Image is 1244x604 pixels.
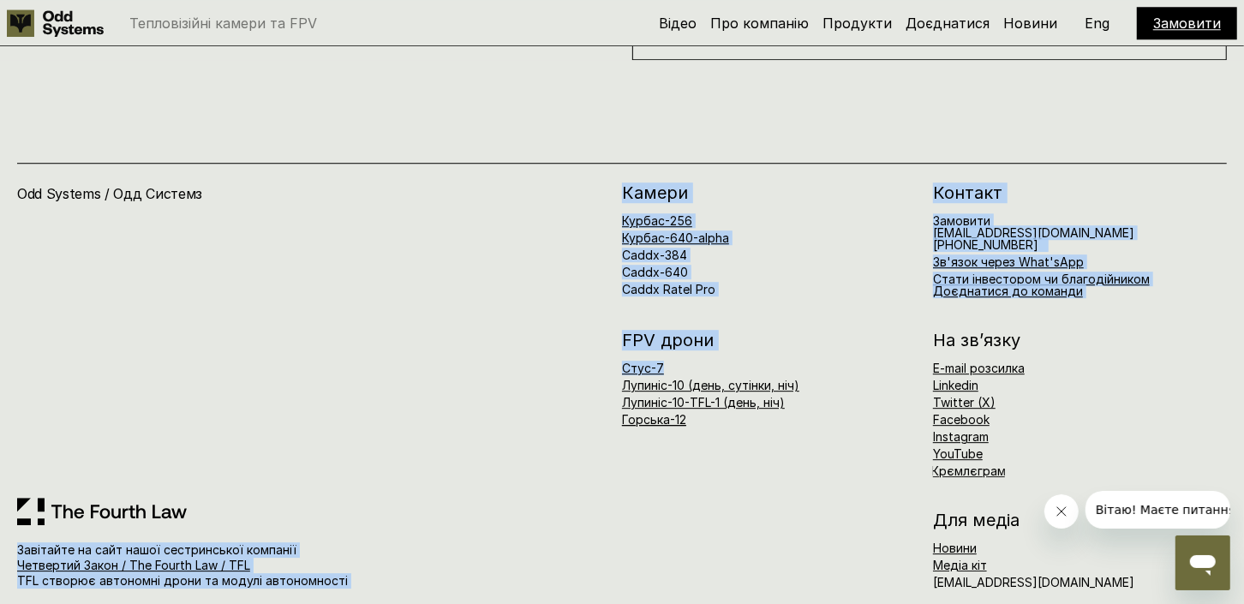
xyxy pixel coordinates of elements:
[933,577,1134,589] h6: [EMAIL_ADDRESS][DOMAIN_NAME]
[933,558,987,572] a: Медіа кіт
[129,16,317,30] p: Тепловізійні камери та FPV
[933,395,996,410] a: Twitter (X)
[622,248,687,262] a: Caddx-384
[933,332,1020,349] h2: На зв’язку
[622,282,715,296] a: Caddx Ratel Pro
[622,361,664,375] a: Стус-7
[933,361,1025,375] a: E-mail розсилка
[933,511,1227,529] h2: Для медіа
[622,412,686,427] a: Горська-12
[933,213,990,228] a: Замовити
[933,541,977,555] a: Новини
[1153,15,1221,32] a: Замовити
[17,542,467,589] p: Завітайте на сайт нашої сестринської компанії TFL створює автономні дрони та модулі автономності
[933,378,978,392] a: Linkedin
[933,429,989,444] a: Instagram
[933,284,1083,298] a: Доєднатися до команди
[622,230,729,245] a: Курбас-640-alpha
[622,395,785,410] a: Лупиніс-10-TFL-1 (день, ніч)
[710,15,809,32] a: Про компанію
[933,184,1227,201] h2: Контакт
[17,184,406,203] h4: Odd Systems / Одд Системз
[622,213,692,228] a: Курбас-256
[622,184,916,201] h2: Камери
[622,332,916,349] h2: FPV дрони
[933,412,990,427] a: Facebook
[933,272,1150,286] a: Стати інвестором чи благодійником
[906,15,990,32] a: Доєднатися
[1175,535,1230,590] iframe: Button to launch messaging window
[17,558,250,572] a: Четвертий Закон / The Fourth Law / TFL
[1044,494,1079,529] iframe: Close message
[1003,15,1057,32] a: Новини
[880,31,980,48] span: Читати більше
[933,237,1038,252] span: [PHONE_NUMBER]
[933,254,1084,269] a: Зв'язок через What'sApp
[1086,491,1230,529] iframe: Message from company
[933,215,1134,251] h6: [EMAIL_ADDRESS][DOMAIN_NAME]
[1086,16,1110,30] p: Eng
[933,446,983,461] a: YouTube
[659,15,697,32] a: Відео
[622,378,799,392] a: Лупиніс-10 (день, сутінки, ніч)
[10,12,157,26] span: Вітаю! Маєте питання?
[932,463,1007,478] a: Крємлєграм
[822,15,892,32] a: Продукти
[622,265,688,279] a: Caddx-640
